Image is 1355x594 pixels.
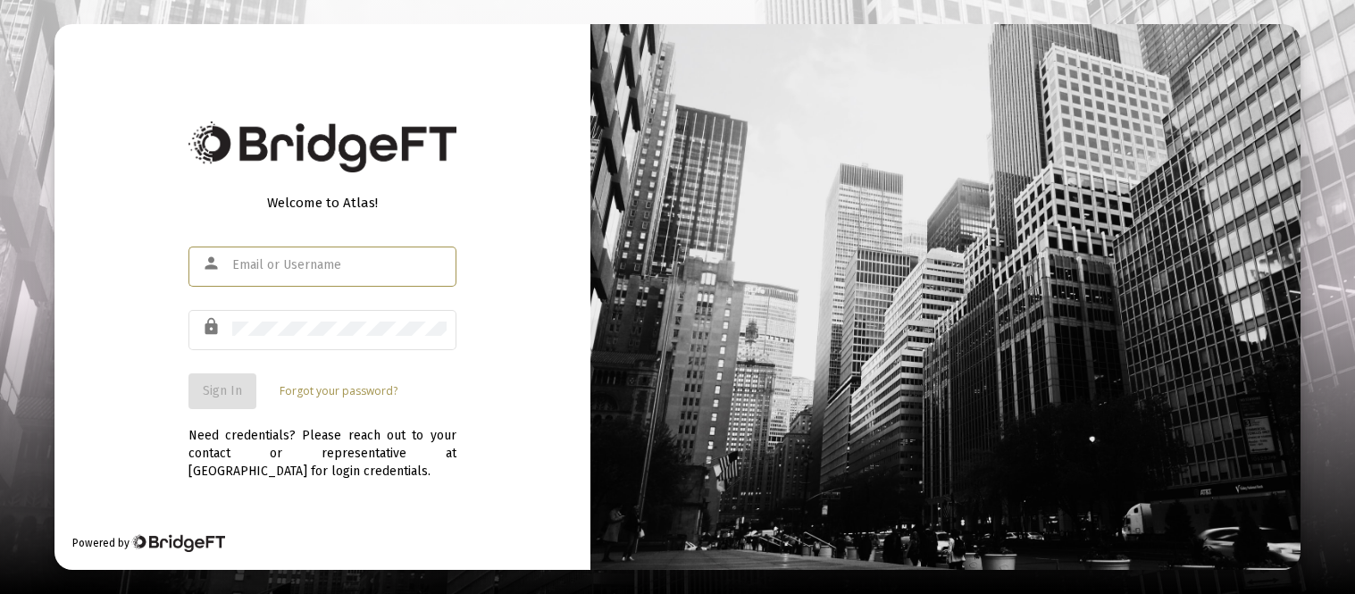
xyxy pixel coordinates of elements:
[202,316,223,338] mat-icon: lock
[202,253,223,274] mat-icon: person
[188,373,256,409] button: Sign In
[131,534,225,552] img: Bridge Financial Technology Logo
[188,121,456,172] img: Bridge Financial Technology Logo
[232,258,447,272] input: Email or Username
[280,382,397,400] a: Forgot your password?
[72,534,225,552] div: Powered by
[188,194,456,212] div: Welcome to Atlas!
[203,383,242,398] span: Sign In
[188,409,456,481] div: Need credentials? Please reach out to your contact or representative at [GEOGRAPHIC_DATA] for log...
